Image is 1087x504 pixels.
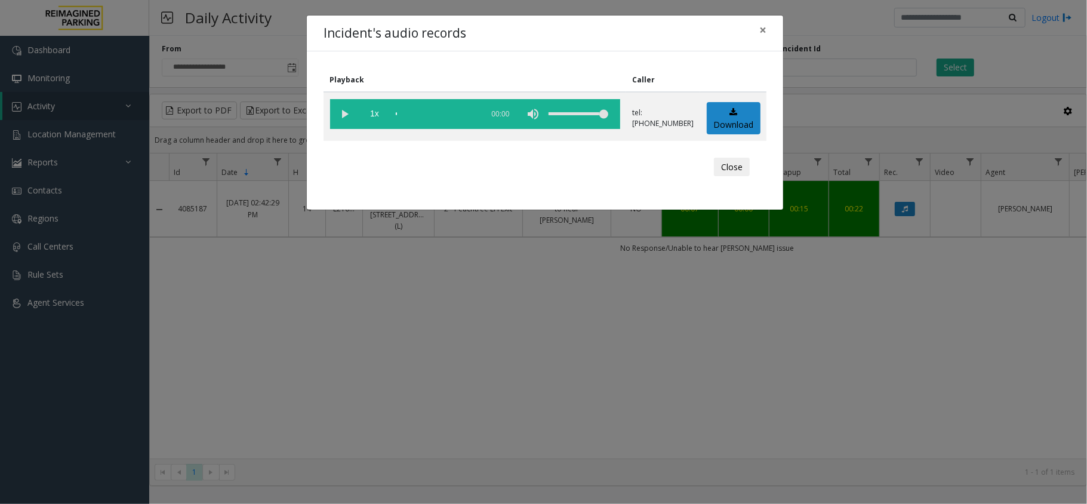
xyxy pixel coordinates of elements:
[360,99,390,129] span: playback speed button
[714,158,750,177] button: Close
[633,107,694,129] p: tel:[PHONE_NUMBER]
[324,24,466,43] h4: Incident's audio records
[396,99,477,129] div: scrub bar
[759,21,766,38] span: ×
[549,99,608,129] div: volume level
[707,102,760,135] a: Download
[626,68,700,92] th: Caller
[751,16,775,45] button: Close
[324,68,626,92] th: Playback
